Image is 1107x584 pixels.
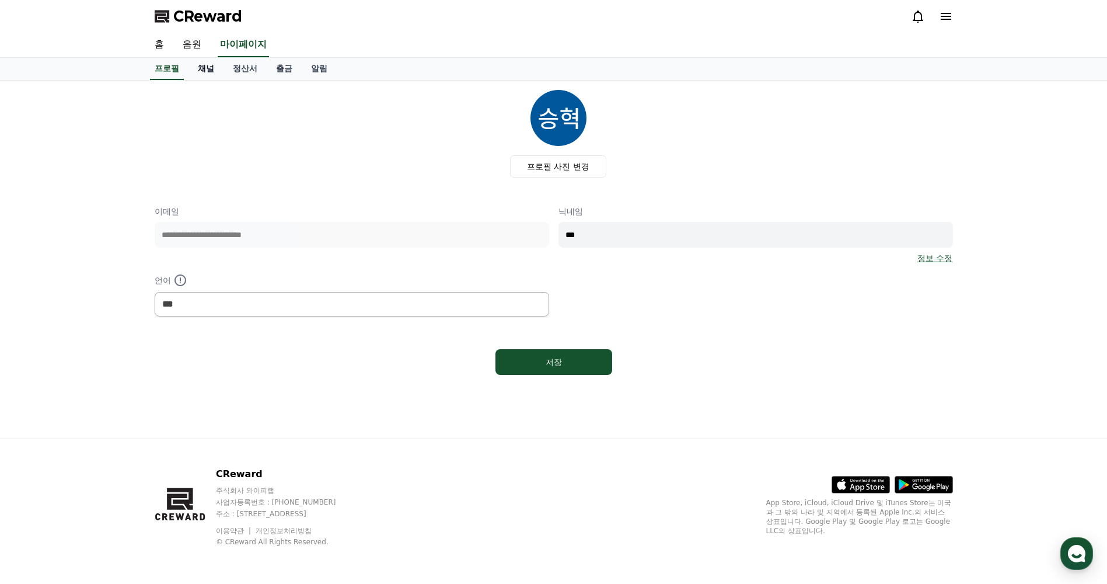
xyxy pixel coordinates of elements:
[256,527,312,535] a: 개인정보처리방침
[267,58,302,80] a: 출금
[4,370,77,399] a: 홈
[37,388,44,397] span: 홈
[155,7,242,26] a: CReward
[107,388,121,398] span: 대화
[188,58,224,80] a: 채널
[218,33,269,57] a: 마이페이지
[558,206,953,217] p: 닉네임
[173,7,242,26] span: CReward
[180,388,194,397] span: 설정
[216,486,358,495] p: 주식회사 와이피랩
[216,467,358,481] p: CReward
[216,509,358,519] p: 주소 : [STREET_ADDRESS]
[495,349,612,375] button: 저장
[216,527,253,535] a: 이용약관
[155,206,549,217] p: 이메일
[216,537,358,547] p: © CReward All Rights Reserved.
[530,90,586,146] img: profile_image
[216,498,358,507] p: 사업자등록번호 : [PHONE_NUMBER]
[224,58,267,80] a: 정산서
[155,273,549,287] p: 언어
[77,370,151,399] a: 대화
[766,498,953,536] p: App Store, iCloud, iCloud Drive 및 iTunes Store는 미국과 그 밖의 나라 및 지역에서 등록된 Apple Inc.의 서비스 상표입니다. Goo...
[150,58,184,80] a: 프로필
[917,252,952,264] a: 정보 수정
[173,33,211,57] a: 음원
[510,155,606,178] label: 프로필 사진 변경
[519,356,589,368] div: 저장
[145,33,173,57] a: 홈
[151,370,224,399] a: 설정
[302,58,337,80] a: 알림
